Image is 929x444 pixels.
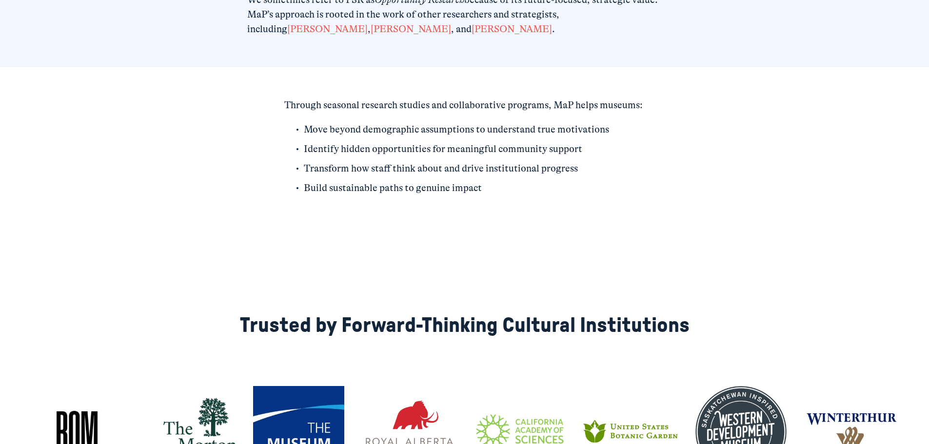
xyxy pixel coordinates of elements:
strong: Trusted by Forward-Thinking Cultural Institutions [240,315,690,336]
p: Transform how staff think about and drive institutional progress [304,161,645,176]
p: Build sustainable paths to genuine impact [304,181,645,195]
p: Move beyond demographic assumptions to understand true motivations [304,122,645,137]
p: Through seasonal research studies and collaborative programs, MaP helps museums: [284,98,645,113]
a: [PERSON_NAME] [472,23,552,35]
a: [PERSON_NAME] [371,23,451,35]
p: Identify hidden opportunities for meaningful community support [304,142,645,156]
a: [PERSON_NAME] [287,23,368,35]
